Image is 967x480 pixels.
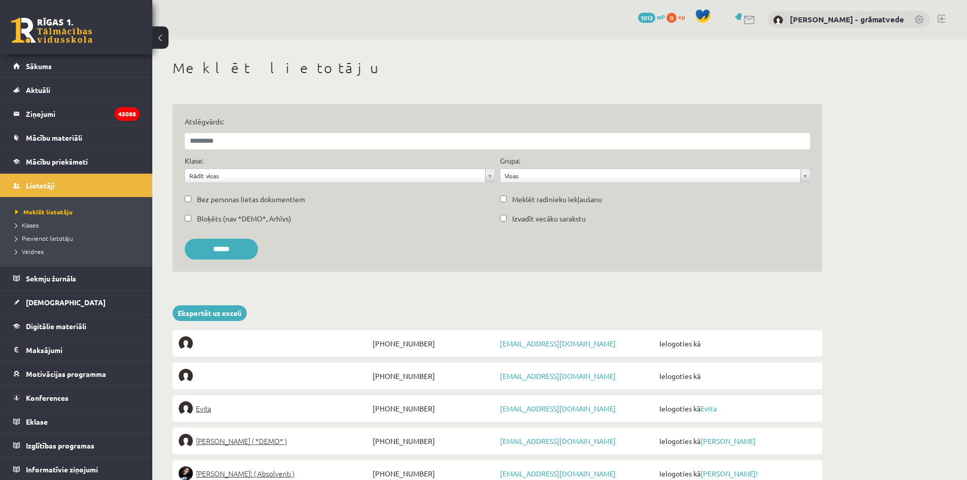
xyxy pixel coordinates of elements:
span: [PHONE_NUMBER] [370,434,497,448]
a: Meklēt lietotāju [15,207,142,216]
label: Meklēt radinieku iekļaušanu [512,194,602,205]
span: Motivācijas programma [26,369,106,378]
span: [DEMOGRAPHIC_DATA] [26,298,106,307]
a: Eklase [13,410,140,433]
h1: Meklēt lietotāju [173,59,822,77]
a: Izglītības programas [13,434,140,457]
a: Ziņojumi45088 [13,102,140,125]
a: Eksportēt uz exceli [173,305,247,321]
img: Elīna Elizabete Ancveriņa [179,434,193,448]
span: Evita [196,401,211,415]
span: [PERSON_NAME] ( *DEMO* ) [196,434,287,448]
label: Klase: [185,155,204,166]
span: [PHONE_NUMBER] [370,369,497,383]
a: Maksājumi [13,338,140,362]
a: [EMAIL_ADDRESS][DOMAIN_NAME] [500,469,616,478]
a: Mācību materiāli [13,126,140,149]
span: Aktuāli [26,85,50,94]
img: Evita [179,401,193,415]
a: Aktuāli [13,78,140,102]
a: Rīgas 1. Tālmācības vidusskola [11,18,92,43]
a: 1012 mP [638,13,665,21]
label: Atslēgvārds: [185,116,810,127]
label: Izvadīt vecāku sarakstu [512,213,586,224]
a: Evita [701,404,717,413]
a: Evita [179,401,370,415]
span: 1012 [638,13,655,23]
a: Sākums [13,54,140,78]
a: [EMAIL_ADDRESS][DOMAIN_NAME] [500,339,616,348]
a: [PERSON_NAME] ( *DEMO* ) [179,434,370,448]
span: Konferences [26,393,69,402]
label: Bez personas lietas dokumentiem [197,194,305,205]
span: Izglītības programas [26,441,94,450]
a: [PERSON_NAME] - grāmatvede [790,14,904,24]
span: mP [657,13,665,21]
span: Lietotāji [26,181,55,190]
a: Veidnes [15,247,142,256]
span: Sekmju žurnāls [26,274,76,283]
span: Klases [15,221,39,229]
a: [EMAIL_ADDRESS][DOMAIN_NAME] [500,371,616,380]
a: Pievienot lietotāju [15,234,142,243]
a: 0 xp [666,13,690,21]
a: [EMAIL_ADDRESS][DOMAIN_NAME] [500,436,616,445]
span: Ielogoties kā [657,434,816,448]
a: Digitālie materiāli [13,314,140,338]
label: Bloķēts (nav *DEMO*, Arhīvs) [197,213,291,224]
a: Mācību priekšmeti [13,150,140,173]
a: Sekmju žurnāls [13,267,140,290]
img: Antra Sondore - grāmatvede [773,15,783,25]
a: Konferences [13,386,140,409]
span: 0 [666,13,677,23]
span: Digitālie materiāli [26,322,86,331]
span: Ielogoties kā [657,401,816,415]
span: Pievienot lietotāju [15,234,73,242]
legend: Maksājumi [26,338,140,362]
a: Motivācijas programma [13,362,140,386]
span: Meklēt lietotāju [15,208,73,216]
span: Ielogoties kā [657,369,816,383]
a: Rādīt visas [185,169,494,182]
span: Rādīt visas [189,169,481,182]
label: Grupa: [500,155,520,166]
span: Mācību materiāli [26,133,82,142]
span: Veidnes [15,247,44,255]
span: [PHONE_NUMBER] [370,336,497,350]
i: 45088 [115,107,140,121]
a: [DEMOGRAPHIC_DATA] [13,291,140,314]
span: [PHONE_NUMBER] [370,401,497,415]
span: xp [678,13,685,21]
span: Informatīvie ziņojumi [26,465,98,474]
legend: Ziņojumi [26,102,140,125]
span: Sākums [26,61,52,71]
span: Ielogoties kā [657,336,816,350]
span: Mācību priekšmeti [26,157,88,166]
a: Visas [501,169,810,182]
span: Visas [505,169,796,182]
a: Lietotāji [13,174,140,197]
span: Eklase [26,417,48,426]
a: Klases [15,220,142,230]
a: [PERSON_NAME] [701,436,756,445]
a: [PERSON_NAME]! [701,469,758,478]
a: [EMAIL_ADDRESS][DOMAIN_NAME] [500,404,616,413]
